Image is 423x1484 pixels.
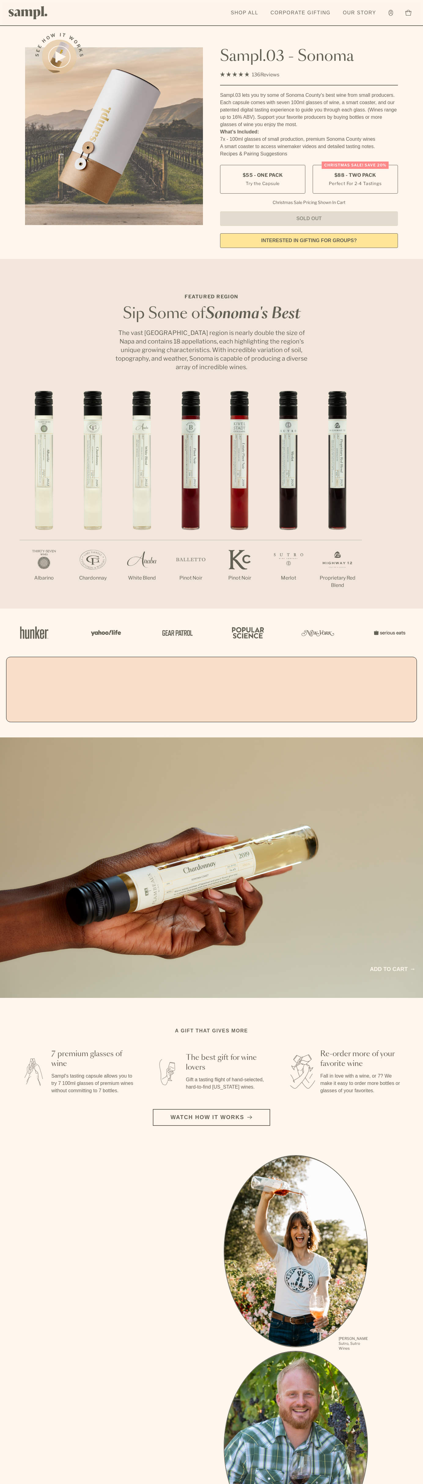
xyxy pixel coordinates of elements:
[25,47,203,225] img: Sampl.03 - Sonoma
[158,620,194,646] img: Artboard_5_7fdae55a-36fd-43f7-8bfd-f74a06a2878e_x450.png
[51,1072,134,1094] p: Sampl's tasting capsule allows you to try 7 100ml glasses of premium wines without committing to ...
[114,329,309,371] p: The vast [GEOGRAPHIC_DATA] region is nearly double the size of Napa and contains 18 appellations,...
[340,6,379,20] a: Our Story
[220,211,398,226] button: Sold Out
[260,72,279,78] span: Reviews
[186,1076,269,1091] p: Gift a tasting flight of hand-selected, hard-to-find [US_STATE] wines.
[114,307,309,321] h2: Sip Some of
[246,180,280,187] small: Try the Capsule
[220,129,259,134] strong: What’s Included:
[16,620,53,646] img: Artboard_1_c8cd28af-0030-4af1-819c-248e302c7f06_x450.png
[229,620,265,646] img: Artboard_4_28b4d326-c26e-48f9-9c80-911f17d6414e_x450.png
[42,40,76,74] button: See how it works
[252,72,260,78] span: 136
[334,172,376,179] span: $88 - Two Pack
[329,180,381,187] small: Perfect For 2-4 Tastings
[153,1109,270,1126] button: Watch how it works
[175,1027,248,1035] h2: A gift that gives more
[300,620,336,646] img: Artboard_3_0b291449-6e8c-4d07-b2c2-3f3601a19cd1_x450.png
[220,233,398,248] a: interested in gifting for groups?
[186,1053,269,1072] h3: The best gift for wine lovers
[320,1049,403,1069] h3: Re-order more of your favorite wine
[228,6,261,20] a: Shop All
[205,307,300,321] em: Sonoma's Best
[313,574,362,589] p: Proprietary Red Blend
[68,574,117,582] p: Chardonnay
[117,574,166,582] p: White Blend
[267,6,334,20] a: Corporate Gifting
[215,574,264,582] p: Pinot Noir
[220,92,398,128] div: Sampl.03 lets you try some of Sonoma County's best wine from small producers. Each capsule comes ...
[339,1336,368,1351] p: [PERSON_NAME] Sutro, Sutro Wines
[220,47,398,66] h1: Sampl.03 - Sonoma
[264,574,313,582] p: Merlot
[243,172,283,179] span: $55 - One Pack
[220,71,279,79] div: 136Reviews
[114,293,309,300] p: Featured Region
[370,620,407,646] img: Artboard_7_5b34974b-f019-449e-91fb-745f8d0877ee_x450.png
[87,620,123,646] img: Artboard_6_04f9a106-072f-468a-bdd7-f11783b05722_x450.png
[20,574,68,582] p: Albarino
[322,162,389,169] div: Christmas SALE! Save 20%
[220,150,398,158] li: Recipes & Pairing Suggestions
[166,574,215,582] p: Pinot Noir
[9,6,48,19] img: Sampl logo
[51,1049,134,1069] h3: 7 premium glasses of wine
[320,1072,403,1094] p: Fall in love with a wine, or 7? We make it easy to order more bottles or glasses of your favorites.
[220,136,398,143] li: 7x - 100ml glasses of small production, premium Sonoma County wines
[370,965,414,973] a: Add to cart
[270,200,348,205] li: Christmas Sale Pricing Shown In Cart
[220,143,398,150] li: A smart coaster to access winemaker videos and detailed tasting notes.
